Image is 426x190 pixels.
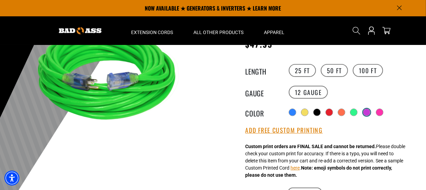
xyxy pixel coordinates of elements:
[246,88,280,97] legend: Gauge
[321,64,348,77] label: 50 FT
[351,25,362,36] summary: Search
[246,144,376,149] strong: Custom print orders are FINAL SALE and cannot be returned.
[264,29,285,35] span: Apparel
[289,86,328,99] label: 12 Gauge
[4,171,19,186] div: Accessibility Menu
[366,16,377,45] a: Open this option
[59,27,101,34] img: Bad Ass Extension Cords
[246,108,280,117] legend: Color
[246,143,406,179] div: Please double check your custom print for accuracy. If there is a typo, you will need to delete t...
[184,16,254,45] summary: All Other Products
[289,64,316,77] label: 25 FT
[291,164,300,172] button: here
[246,127,323,134] button: Add Free Custom Printing
[254,16,295,45] summary: Apparel
[194,29,244,35] span: All Other Products
[246,165,392,178] strong: Note: emoji symbols do not print correctly, please do not use them.
[353,64,383,77] label: 100 FT
[246,66,280,75] legend: Length
[121,16,184,45] summary: Extension Cords
[131,29,173,35] span: Extension Cords
[381,27,392,35] a: cart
